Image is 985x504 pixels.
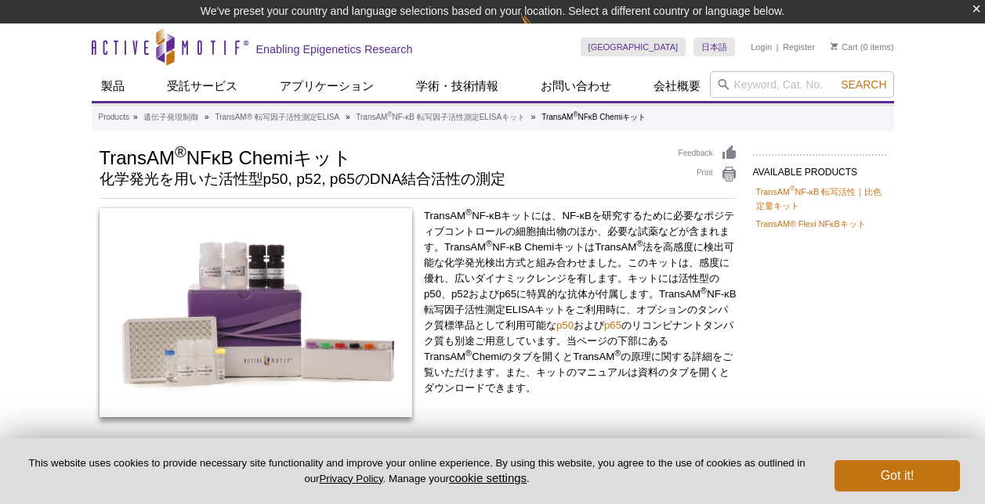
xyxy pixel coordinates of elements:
[841,78,886,91] span: Search
[143,110,198,124] a: 遺伝子発現制御
[777,38,779,56] li: |
[465,348,472,358] sup: ®
[636,239,643,248] sup: ®
[756,217,866,231] a: TransAM® Flexi NFκBキット
[407,71,508,101] a: 学術・技術情報
[701,286,707,295] sup: ®
[449,471,527,484] button: cookie settings
[270,71,383,101] a: アプリケーション
[831,38,894,56] li: (0 items)
[693,38,735,56] a: 日本語
[100,145,663,168] h1: TransAM NFκB Chemiキット
[531,71,621,101] a: お問い合わせ
[100,208,413,421] a: TransAM® NFκB Chemi Kits
[387,110,392,118] sup: ®
[679,145,737,162] a: Feedback
[581,38,686,56] a: [GEOGRAPHIC_DATA]
[100,208,413,416] img: TransAM® NFκB Chemi Kits
[531,113,536,121] li: »
[486,239,492,248] sup: ®
[836,77,891,92] button: Search
[573,110,578,118] sup: ®
[346,113,350,121] li: »
[541,113,646,121] li: TransAM NFκB Chemiキット
[424,208,737,396] p: TransAM NF-κBキットには、NF-κBを研究するために必要なポジティブコントロールの細胞抽出物のほか、必要な試薬などが含まれます。TransAM NF-κB ChemiキットはTran...
[835,460,960,491] button: Got it!
[319,473,382,484] a: Privacy Policy
[679,166,737,183] a: Print
[356,110,525,124] a: TransAM®NF-κB 転写因子活性測定ELISAキット
[158,71,247,101] a: 受託サービス
[520,12,562,49] img: Change Here
[256,42,413,56] h2: Enabling Epigenetics Research
[100,172,663,186] h2: 化学発光を用いた活性型p50, p52, p65のDNA結合活性の測定
[133,113,138,121] li: »
[175,143,186,160] sup: ®
[790,185,795,193] sup: ®
[604,319,621,331] a: p65
[92,71,134,101] a: 製品
[831,42,838,50] img: Your Cart
[751,41,772,52] a: Login
[710,71,894,98] input: Keyword, Cat. No.
[753,154,886,182] h2: AVAILABLE PRODUCTS
[831,41,858,52] a: Cart
[205,113,209,121] li: »
[783,41,815,52] a: Register
[756,185,883,213] a: TransAM®NF-κB 転写活性｜比色定量キット
[614,348,621,358] sup: ®
[556,319,574,331] a: p50
[215,110,339,124] a: TransAM® 転写因子活性測定ELISA
[25,456,809,486] p: This website uses cookies to provide necessary site functionality and improve your online experie...
[99,110,129,124] a: Products
[465,207,472,217] sup: ®
[644,71,710,101] a: 会社概要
